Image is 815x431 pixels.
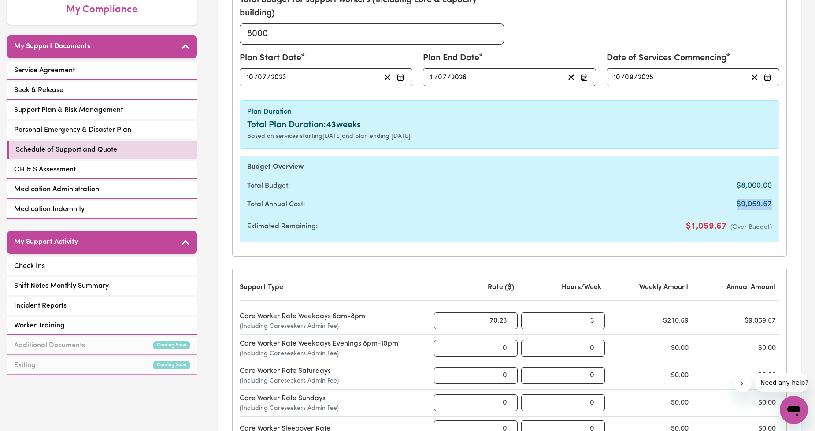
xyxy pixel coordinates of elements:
a: Medication Indemnity [7,201,197,219]
div: $0.00 [696,343,779,353]
div: $0.00 [608,398,692,408]
span: Check Ins [14,261,45,271]
span: Schedule of Support and Quote [16,145,117,155]
a: Check Ins [7,257,197,275]
input: -- [430,71,434,83]
iframe: Message from company [755,373,808,392]
div: Support Type [240,282,431,293]
span: Worker Training [14,320,65,331]
span: Medication Administration [14,184,99,195]
span: OH & S Assessment [14,164,76,175]
div: Care Worker Rate Weekdays 6am-8pm [240,311,431,331]
a: Worker Training [7,317,197,335]
div: $0.00 [608,343,692,353]
span: Personal Emergency & Disaster Plan [14,125,131,135]
small: Coming Soon [153,341,190,349]
a: Support Plan & Risk Management [7,101,197,119]
span: Need any help? [5,6,53,13]
div: Based on services starting [DATE] and plan ending [DATE] [247,132,772,141]
span: / [634,74,637,82]
input: -- [613,71,621,83]
a: Incident Reports [7,297,197,315]
span: 0 [258,74,262,81]
div: Total Plan Duration: 43 weeks [247,119,772,132]
div: Care Worker Rate Sundays [240,393,431,413]
button: My Support Activity [7,231,197,254]
span: / [447,74,451,82]
a: OH & S Assessment [7,161,197,179]
iframe: Close message [734,375,752,392]
div: $9,059.67 [696,316,779,326]
a: Shift Notes Monthly Summary [7,277,197,295]
input: -- [438,71,447,83]
label: Plan Start Date [240,52,301,65]
div: Care Worker Rate Weekdays Evenings 8pm-10pm [240,338,431,358]
span: (Over Budget) [730,224,772,230]
span: (Including Careseekers Admin Fee) [240,404,424,413]
button: My Support Documents [7,35,197,58]
div: $0.00 [608,370,692,381]
span: / [434,74,438,82]
a: Medication Administration [7,181,197,199]
span: / [267,74,270,82]
input: ---- [637,71,654,83]
input: -- [246,71,254,83]
input: ---- [270,71,287,83]
div: Weekly Amount [608,282,692,293]
span: Additional Documents [14,340,85,351]
h6: Plan Duration [247,108,772,116]
span: / [254,74,258,82]
input: -- [625,71,634,83]
span: Estimated Remaining: [247,221,318,232]
a: Additional DocumentsComing Soon [7,337,197,355]
span: Shift Notes Monthly Summary [14,281,109,291]
label: Date of Services Commencing [607,52,726,65]
span: Total Budget: [247,181,290,191]
span: Service Agreement [14,65,75,76]
div: Hours/Week [521,282,605,293]
span: Support Plan & Risk Management [14,105,123,115]
span: Incident Reports [14,301,67,311]
span: $8,000.00 [737,180,772,192]
h6: Budget Overview [247,163,772,171]
span: $1,059.67 [686,220,772,233]
span: / [621,74,625,82]
a: ExitingComing Soon [7,357,197,375]
div: Annual Amount [696,282,779,293]
span: Total Annual Cost: [247,199,305,210]
iframe: Button to launch messaging window [780,396,808,424]
div: Rate ($) [434,282,518,293]
span: 0 [438,74,442,81]
input: ---- [451,71,467,83]
a: Seek & Release [7,82,197,100]
span: 0 [625,74,629,81]
h5: My Support Activity [14,238,78,246]
small: Coming Soon [153,361,190,369]
h5: My Support Documents [14,42,90,51]
div: $0.00 [696,398,779,408]
span: Medication Indemnity [14,204,85,215]
span: (Including Careseekers Admin Fee) [240,322,424,331]
input: -- [258,71,267,83]
label: Plan End Date [423,52,479,65]
span: $9,059.67 [737,199,772,210]
div: $210.69 [608,316,692,326]
a: Personal Emergency & Disaster Plan [7,121,197,139]
span: (Including Careseekers Admin Fee) [240,349,424,358]
span: Seek & Release [14,85,63,96]
div: $0.00 [696,370,779,381]
span: (Including Careseekers Admin Fee) [240,376,424,386]
span: Exiting [14,360,36,371]
div: Care Worker Rate Saturdays [240,366,431,386]
a: Schedule of Support and Quote [7,141,197,159]
a: Service Agreement [7,62,197,80]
